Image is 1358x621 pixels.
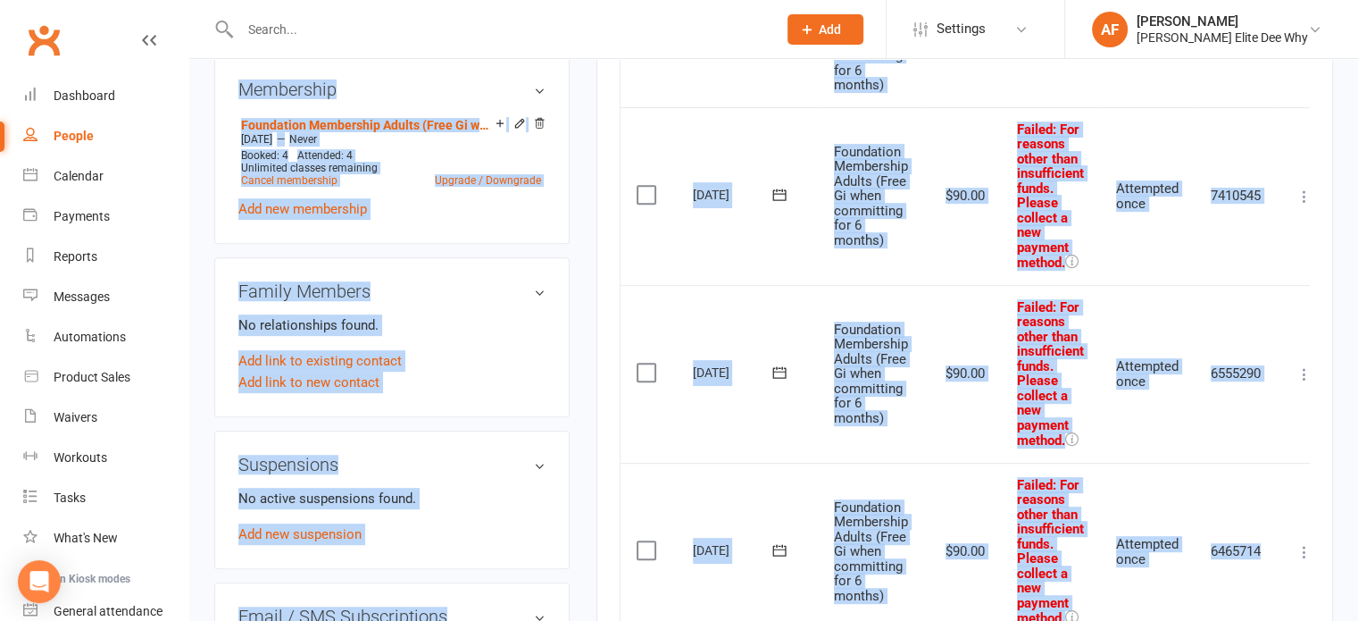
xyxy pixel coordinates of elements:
[54,370,130,384] div: Product Sales
[23,116,188,156] a: People
[54,290,110,304] div: Messages
[241,133,272,146] span: [DATE]
[235,17,764,42] input: Search...
[21,18,66,63] a: Clubworx
[241,174,337,187] a: Cancel membership
[54,531,118,545] div: What's New
[238,350,402,372] a: Add link to existing contact
[23,76,188,116] a: Dashboard
[693,536,775,564] div: [DATE]
[241,118,496,132] a: Foundation Membership Adults (Free Gi when committing for 6 months)
[238,201,367,217] a: Add new membership
[1017,122,1084,272] span: Failed
[23,197,188,237] a: Payments
[18,560,61,603] div: Open Intercom Messenger
[23,357,188,398] a: Product Sales
[924,107,1001,285] td: $90.00
[238,372,379,393] a: Add link to new contact
[238,281,546,301] h3: Family Members
[693,358,775,386] div: [DATE]
[834,322,908,426] span: Foundation Membership Adults (Free Gi when committing for 6 months)
[1116,180,1179,212] span: Attempted once
[54,169,104,183] div: Calendar
[1116,358,1179,390] span: Attempted once
[238,455,546,474] h3: Suspensions
[834,144,908,248] span: Foundation Membership Adults (Free Gi when committing for 6 months)
[937,9,986,49] span: Settings
[1017,299,1084,449] span: : For reasons other than insufficient funds. Please collect a new payment method.
[54,450,107,465] div: Workouts
[1137,13,1308,29] div: [PERSON_NAME]
[23,518,188,558] a: What's New
[238,488,546,509] p: No active suspensions found.
[1017,299,1084,449] span: Failed
[241,149,288,162] span: Booked: 4
[23,438,188,478] a: Workouts
[23,237,188,277] a: Reports
[834,499,908,604] span: Foundation Membership Adults (Free Gi when committing for 6 months)
[23,317,188,357] a: Automations
[297,149,353,162] span: Attended: 4
[238,80,546,99] h3: Membership
[54,209,110,223] div: Payments
[819,22,841,37] span: Add
[23,277,188,317] a: Messages
[924,285,1001,463] td: $90.00
[54,88,115,103] div: Dashboard
[54,330,126,344] div: Automations
[54,604,162,618] div: General attendance
[1116,536,1179,567] span: Attempted once
[1137,29,1308,46] div: [PERSON_NAME] Elite Dee Why
[237,132,546,147] div: —
[787,14,863,45] button: Add
[23,398,188,438] a: Waivers
[238,315,546,336] p: No relationships found.
[1195,107,1278,285] td: 7410545
[54,491,86,505] div: Tasks
[241,162,378,174] span: Unlimited classes remaining
[23,156,188,197] a: Calendar
[435,174,541,187] a: Upgrade / Downgrade
[54,129,94,143] div: People
[693,180,775,208] div: [DATE]
[1092,12,1128,47] div: AF
[238,526,362,542] a: Add new suspension
[54,249,97,264] div: Reports
[23,478,188,518] a: Tasks
[1017,122,1084,272] span: : For reasons other than insufficient funds. Please collect a new payment method.
[289,133,317,146] span: Never
[54,410,97,424] div: Waivers
[1195,285,1278,463] td: 6555290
